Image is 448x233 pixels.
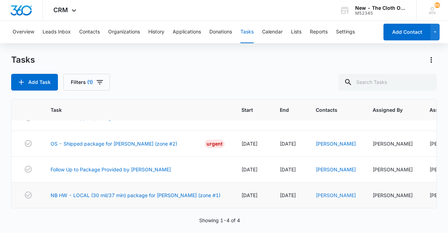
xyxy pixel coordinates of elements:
button: Actions [426,54,437,65]
button: Leads Inbox [43,21,71,43]
button: Lists [291,21,301,43]
span: [DATE] [241,192,257,198]
button: Add Contact [383,24,431,40]
span: [DATE] [241,166,257,172]
a: Follow Up to Package Provided by [PERSON_NAME] [51,166,171,173]
h1: Tasks [11,55,35,65]
button: Donations [209,21,232,43]
button: Filters(1) [64,74,110,91]
a: NB HW - LOCAL (30 mil/37 min) package for [PERSON_NAME] (zone #1) [51,192,221,199]
span: End [280,106,289,114]
button: Calendar [262,21,283,43]
button: Tasks [240,21,254,43]
button: Overview [13,21,34,43]
span: [DATE] [241,141,257,147]
span: Contacts [316,106,346,114]
button: Add Task [11,74,58,91]
div: [PERSON_NAME] [373,192,413,199]
a: OS - Shipped package for [PERSON_NAME] (zone #2) [51,140,177,147]
a: [PERSON_NAME] [316,192,356,198]
span: (1) [87,80,93,85]
input: Search Tasks [338,74,437,91]
button: Contacts [79,21,100,43]
button: Reports [310,21,328,43]
div: [PERSON_NAME] [373,166,413,173]
div: account id [355,11,406,16]
span: [DATE] [280,166,296,172]
a: [PERSON_NAME] [316,166,356,172]
span: Assigned By [373,106,403,114]
div: Urgent [204,140,225,148]
span: 65 [434,2,440,8]
span: Start [241,106,253,114]
a: [PERSON_NAME] [316,141,356,147]
button: History [148,21,164,43]
span: Task [51,106,215,114]
span: [DATE] [280,141,296,147]
div: [PERSON_NAME] [373,140,413,147]
span: [DATE] [280,192,296,198]
span: CRM [53,6,68,14]
div: account name [355,5,406,11]
button: Organizations [108,21,140,43]
button: Applications [173,21,201,43]
button: Settings [336,21,355,43]
div: notifications count [434,2,440,8]
p: Showing 1-4 of 4 [199,217,240,224]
